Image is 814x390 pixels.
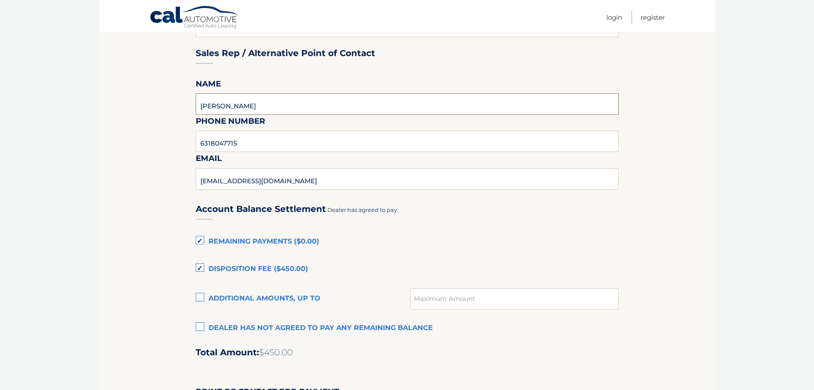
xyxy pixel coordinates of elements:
h3: Sales Rep / Alternative Point of Contact [196,48,375,59]
label: Phone Number [196,115,265,131]
label: Disposition Fee ($450.00) [196,261,619,278]
h2: Total Amount: [196,347,619,358]
span: Dealer has agreed to pay: [327,206,398,213]
label: Additional amounts, up to [196,290,411,307]
input: Maximum Amount [410,288,618,310]
h3: Account Balance Settlement [196,204,326,214]
label: Name [196,77,221,93]
label: Dealer has not agreed to pay any remaining balance [196,320,619,337]
label: Email [196,152,222,168]
label: Remaining Payments ($0.00) [196,233,619,250]
a: Login [606,10,622,24]
a: Cal Automotive [150,6,239,30]
span: $450.00 [259,347,293,357]
a: Register [641,10,665,24]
